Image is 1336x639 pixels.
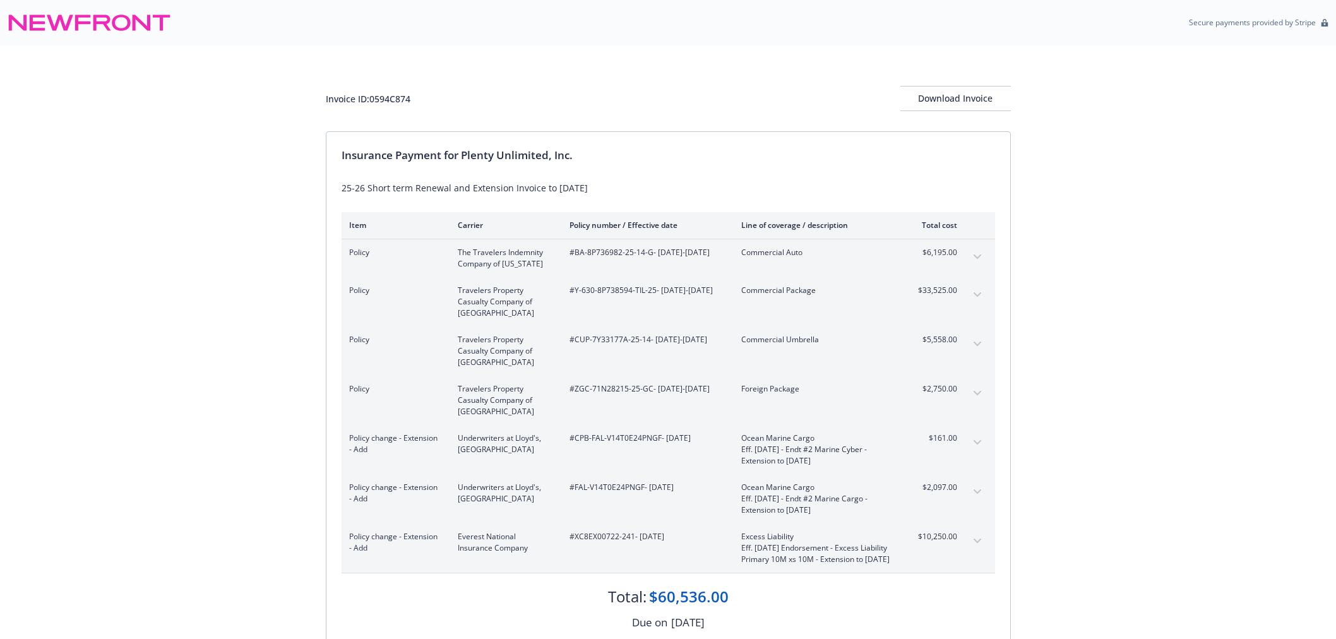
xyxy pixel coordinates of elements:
span: Underwriters at Lloyd's, [GEOGRAPHIC_DATA] [458,433,549,455]
div: Invoice ID: 0594C874 [326,92,410,105]
span: Underwriters at Lloyd's, [GEOGRAPHIC_DATA] [458,482,549,505]
span: Policy [349,383,438,395]
span: #FAL-V14T0E24PNGF - [DATE] [570,482,721,493]
span: Policy change - Extension - Add [349,482,438,505]
span: Commercial Package [741,285,890,296]
span: Excess Liability [741,531,890,542]
div: Policy change - Extension - AddUnderwriters at Lloyd's, [GEOGRAPHIC_DATA]#CPB-FAL-V14T0E24PNGF- [... [342,425,995,474]
div: Policy change - Extension - AddEverest National Insurance Company#XC8EX00722-241- [DATE]Excess Li... [342,523,995,573]
span: #BA-8P736982-25-14-G - [DATE]-[DATE] [570,247,721,258]
span: Eff. [DATE] - Endt #2 Marine Cargo - Extension to [DATE] [741,493,890,516]
span: Ocean Marine CargoEff. [DATE] - Endt #2 Marine Cyber - Extension to [DATE] [741,433,890,467]
div: Policy number / Effective date [570,220,721,230]
div: 25-26 Short term Renewal and Extension Invoice to [DATE] [342,181,995,194]
span: Eff. [DATE] - Endt #2 Marine Cyber - Extension to [DATE] [741,444,890,467]
span: #CUP-7Y33177A-25-14 - [DATE]-[DATE] [570,334,721,345]
div: Item [349,220,438,230]
span: Policy [349,285,438,296]
div: Insurance Payment for Plenty Unlimited, Inc. [342,147,995,164]
span: $6,195.00 [910,247,957,258]
span: Eff. [DATE] Endorsement - Excess Liability Primary 10M xs 10M - Extension to [DATE] [741,542,890,565]
span: Ocean Marine CargoEff. [DATE] - Endt #2 Marine Cargo - Extension to [DATE] [741,482,890,516]
span: #ZGC-71N28215-25-GC - [DATE]-[DATE] [570,383,721,395]
span: Ocean Marine Cargo [741,433,890,444]
span: $2,097.00 [910,482,957,493]
span: Travelers Property Casualty Company of [GEOGRAPHIC_DATA] [458,334,549,368]
div: Line of coverage / description [741,220,890,230]
button: expand content [967,482,987,502]
span: Travelers Property Casualty Company of [GEOGRAPHIC_DATA] [458,285,549,319]
button: expand content [967,383,987,403]
span: Commercial Auto [741,247,890,258]
span: Commercial Umbrella [741,334,890,345]
span: Foreign Package [741,383,890,395]
span: Excess LiabilityEff. [DATE] Endorsement - Excess Liability Primary 10M xs 10M - Extension to [DATE] [741,531,890,565]
span: $33,525.00 [910,285,957,296]
div: PolicyThe Travelers Indemnity Company of [US_STATE]#BA-8P736982-25-14-G- [DATE]-[DATE]Commercial ... [342,239,995,277]
span: #XC8EX00722-241 - [DATE] [570,531,721,542]
span: Travelers Property Casualty Company of [GEOGRAPHIC_DATA] [458,383,549,417]
p: Secure payments provided by Stripe [1189,17,1316,28]
div: PolicyTravelers Property Casualty Company of [GEOGRAPHIC_DATA]#Y-630-8P738594-TIL-25- [DATE]-[DAT... [342,277,995,326]
span: Ocean Marine Cargo [741,482,890,493]
button: expand content [967,285,987,305]
span: Everest National Insurance Company [458,531,549,554]
div: Total cost [910,220,957,230]
div: $60,536.00 [649,586,729,607]
span: Policy [349,334,438,345]
span: $2,750.00 [910,383,957,395]
button: expand content [967,247,987,267]
button: expand content [967,531,987,551]
span: The Travelers Indemnity Company of [US_STATE] [458,247,549,270]
span: Policy [349,247,438,258]
span: #CPB-FAL-V14T0E24PNGF - [DATE] [570,433,721,444]
span: $10,250.00 [910,531,957,542]
div: Due on [632,614,667,631]
span: $5,558.00 [910,334,957,345]
span: Policy change - Extension - Add [349,433,438,455]
button: expand content [967,334,987,354]
div: Download Invoice [900,87,1011,110]
div: [DATE] [671,614,705,631]
div: Carrier [458,220,549,230]
div: Policy change - Extension - AddUnderwriters at Lloyd's, [GEOGRAPHIC_DATA]#FAL-V14T0E24PNGF- [DATE... [342,474,995,523]
button: expand content [967,433,987,453]
div: PolicyTravelers Property Casualty Company of [GEOGRAPHIC_DATA]#ZGC-71N28215-25-GC- [DATE]-[DATE]F... [342,376,995,425]
div: PolicyTravelers Property Casualty Company of [GEOGRAPHIC_DATA]#CUP-7Y33177A-25-14- [DATE]-[DATE]C... [342,326,995,376]
button: Download Invoice [900,86,1011,111]
span: $161.00 [910,433,957,444]
div: Total: [608,586,647,607]
span: Policy change - Extension - Add [349,531,438,554]
span: #Y-630-8P738594-TIL-25 - [DATE]-[DATE] [570,285,721,296]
